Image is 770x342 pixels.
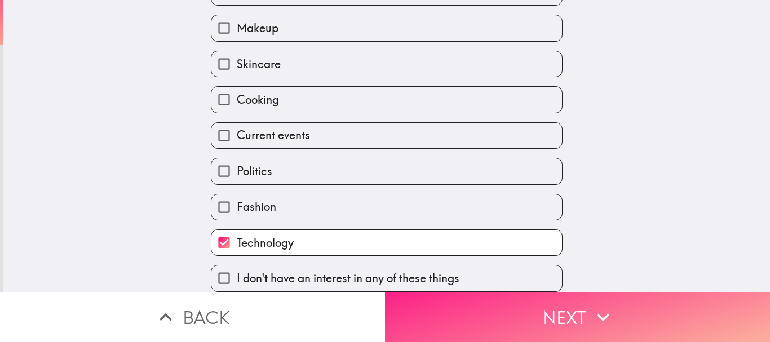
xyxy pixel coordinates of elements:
button: Cooking [211,87,562,112]
button: Skincare [211,51,562,77]
button: Next [385,292,770,342]
button: Politics [211,158,562,184]
span: Technology [237,235,294,251]
span: Current events [237,127,310,143]
span: Cooking [237,92,279,108]
button: I don't have an interest in any of these things [211,265,562,291]
span: Makeup [237,20,278,36]
button: Technology [211,230,562,255]
span: Skincare [237,56,281,72]
span: Politics [237,163,272,179]
span: I don't have an interest in any of these things [237,270,459,286]
button: Makeup [211,15,562,41]
button: Fashion [211,194,562,220]
span: Fashion [237,199,276,215]
button: Current events [211,123,562,148]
